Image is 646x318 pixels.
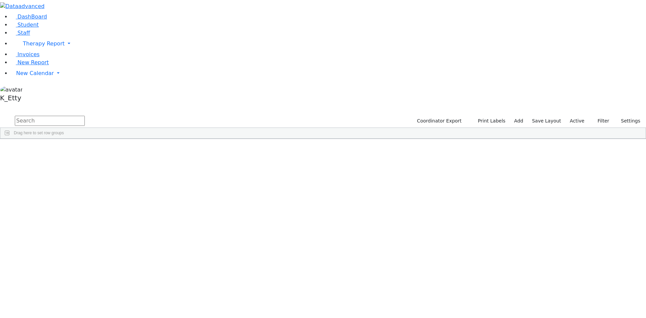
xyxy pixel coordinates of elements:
[11,51,40,58] a: Invoices
[11,59,49,66] a: New Report
[11,37,646,50] a: Therapy Report
[11,22,39,28] a: Student
[14,131,64,135] span: Drag here to set row groups
[412,116,465,126] button: Coordinator Export
[612,116,643,126] button: Settings
[567,116,587,126] label: Active
[17,30,30,36] span: Staff
[511,116,526,126] a: Add
[17,59,49,66] span: New Report
[17,22,39,28] span: Student
[529,116,564,126] button: Save Layout
[11,13,47,20] a: DashBoard
[470,116,508,126] button: Print Labels
[17,13,47,20] span: DashBoard
[11,30,30,36] a: Staff
[589,116,612,126] button: Filter
[16,70,54,76] span: New Calendar
[23,40,65,47] span: Therapy Report
[11,67,646,80] a: New Calendar
[17,51,40,58] span: Invoices
[15,116,85,126] input: Search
